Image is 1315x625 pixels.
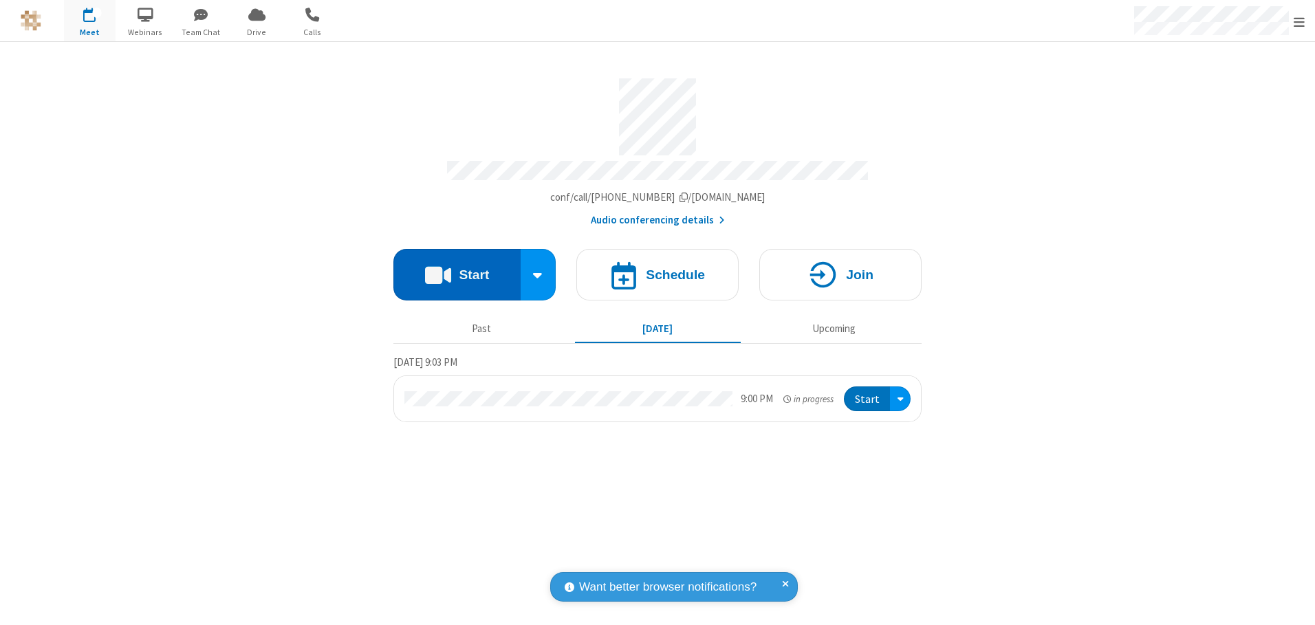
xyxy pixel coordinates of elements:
[393,354,922,423] section: Today's Meetings
[646,268,705,281] h4: Schedule
[231,26,283,39] span: Drive
[576,249,739,300] button: Schedule
[393,249,521,300] button: Start
[751,316,917,342] button: Upcoming
[550,190,765,206] button: Copy my meeting room linkCopy my meeting room link
[459,268,489,281] h4: Start
[550,190,765,204] span: Copy my meeting room link
[846,268,873,281] h4: Join
[890,386,911,412] div: Open menu
[175,26,227,39] span: Team Chat
[21,10,41,31] img: QA Selenium DO NOT DELETE OR CHANGE
[591,212,725,228] button: Audio conferencing details
[575,316,741,342] button: [DATE]
[759,249,922,300] button: Join
[393,355,457,369] span: [DATE] 9:03 PM
[287,26,338,39] span: Calls
[120,26,171,39] span: Webinars
[93,8,102,18] div: 1
[393,68,922,228] section: Account details
[844,386,890,412] button: Start
[579,578,757,596] span: Want better browser notifications?
[64,26,116,39] span: Meet
[783,393,834,406] em: in progress
[521,249,556,300] div: Start conference options
[399,316,565,342] button: Past
[741,391,773,407] div: 9:00 PM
